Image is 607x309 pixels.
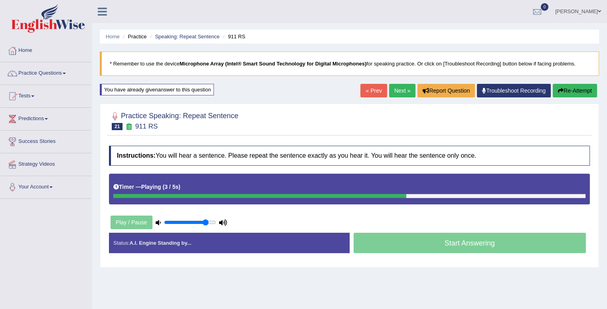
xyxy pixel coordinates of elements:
[125,123,133,131] small: Exam occurring question
[221,33,245,40] li: 911 RS
[100,84,214,95] div: You have already given answer to this question
[135,123,158,130] small: 911 RS
[155,34,219,40] a: Speaking: Repeat Sentence
[106,34,120,40] a: Home
[178,184,180,190] b: )
[129,240,191,246] strong: A.I. Engine Standing by...
[121,33,146,40] li: Practice
[109,233,350,253] div: Status:
[113,184,180,190] h5: Timer —
[389,84,415,97] a: Next »
[553,84,597,97] button: Re-Attempt
[541,3,549,11] span: 0
[109,146,590,166] h4: You will hear a sentence. Please repeat the sentence exactly as you hear it. You will hear the se...
[477,84,551,97] a: Troubleshoot Recording
[0,62,91,82] a: Practice Questions
[141,184,161,190] b: Playing
[0,108,91,128] a: Predictions
[100,51,599,76] blockquote: * Remember to use the device for speaking practice. Or click on [Troubleshoot Recording] button b...
[0,131,91,151] a: Success Stories
[109,110,238,130] h2: Practice Speaking: Repeat Sentence
[360,84,387,97] a: « Prev
[0,176,91,196] a: Your Account
[112,123,123,130] span: 21
[164,184,178,190] b: 3 / 5s
[180,61,366,67] b: Microphone Array (Intel® Smart Sound Technology for Digital Microphones)
[417,84,475,97] button: Report Question
[0,40,91,59] a: Home
[162,184,164,190] b: (
[0,153,91,173] a: Strategy Videos
[0,85,91,105] a: Tests
[117,152,156,159] b: Instructions:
